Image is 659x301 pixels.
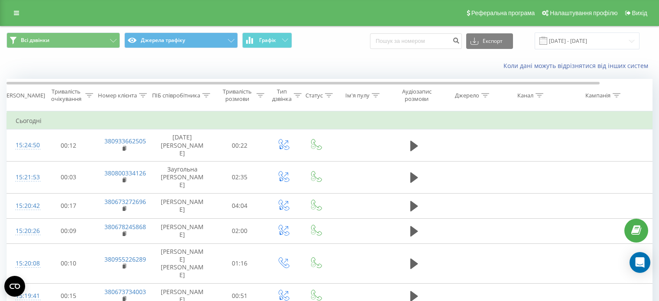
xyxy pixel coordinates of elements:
div: 15:20:26 [16,223,33,240]
td: [DATE][PERSON_NAME] [152,129,213,162]
td: 02:00 [213,218,267,243]
td: 00:09 [42,218,96,243]
button: Open CMP widget [4,276,25,297]
span: Графік [259,37,276,43]
td: [PERSON_NAME] [152,218,213,243]
div: ПІБ співробітника [152,92,200,99]
div: 15:20:08 [16,255,33,272]
td: Заугольна [PERSON_NAME] [152,161,213,193]
a: 380933662505 [104,137,146,145]
button: Експорт [466,33,513,49]
div: Статус [305,92,323,99]
div: 15:21:53 [16,169,33,186]
td: 00:12 [42,129,96,162]
a: 380673272696 [104,197,146,206]
div: Джерело [455,92,479,99]
div: Номер клієнта [98,92,137,99]
span: Вихід [632,10,647,16]
div: [PERSON_NAME] [1,92,45,99]
td: 00:22 [213,129,267,162]
td: [PERSON_NAME] [152,193,213,218]
a: 380678245868 [104,223,146,231]
td: 00:17 [42,193,96,218]
a: Коли дані можуть відрізнятися вiд інших систем [503,61,653,70]
button: Графік [242,32,292,48]
div: Канал [517,92,533,99]
a: 380800334126 [104,169,146,177]
input: Пошук за номером [370,33,462,49]
div: Кампанія [585,92,610,99]
td: 04:04 [213,193,267,218]
span: Реферальна програма [471,10,535,16]
button: Джерела трафіку [124,32,238,48]
div: Тривалість розмови [220,88,254,103]
span: Налаштування профілю [550,10,617,16]
div: Open Intercom Messenger [630,252,650,273]
td: 01:16 [213,243,267,283]
div: Ім'я пулу [345,92,370,99]
a: 380673734003 [104,288,146,296]
div: 15:20:42 [16,197,33,214]
a: 380955226289 [104,255,146,263]
td: 02:35 [213,161,267,193]
div: Тривалість очікування [49,88,83,103]
td: 00:10 [42,243,96,283]
td: 00:03 [42,161,96,193]
span: Всі дзвінки [21,37,49,44]
div: Тип дзвінка [272,88,292,103]
td: [PERSON_NAME] [PERSON_NAME] [152,243,213,283]
div: 15:24:50 [16,137,33,154]
div: Аудіозапис розмови [396,88,438,103]
button: Всі дзвінки [6,32,120,48]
